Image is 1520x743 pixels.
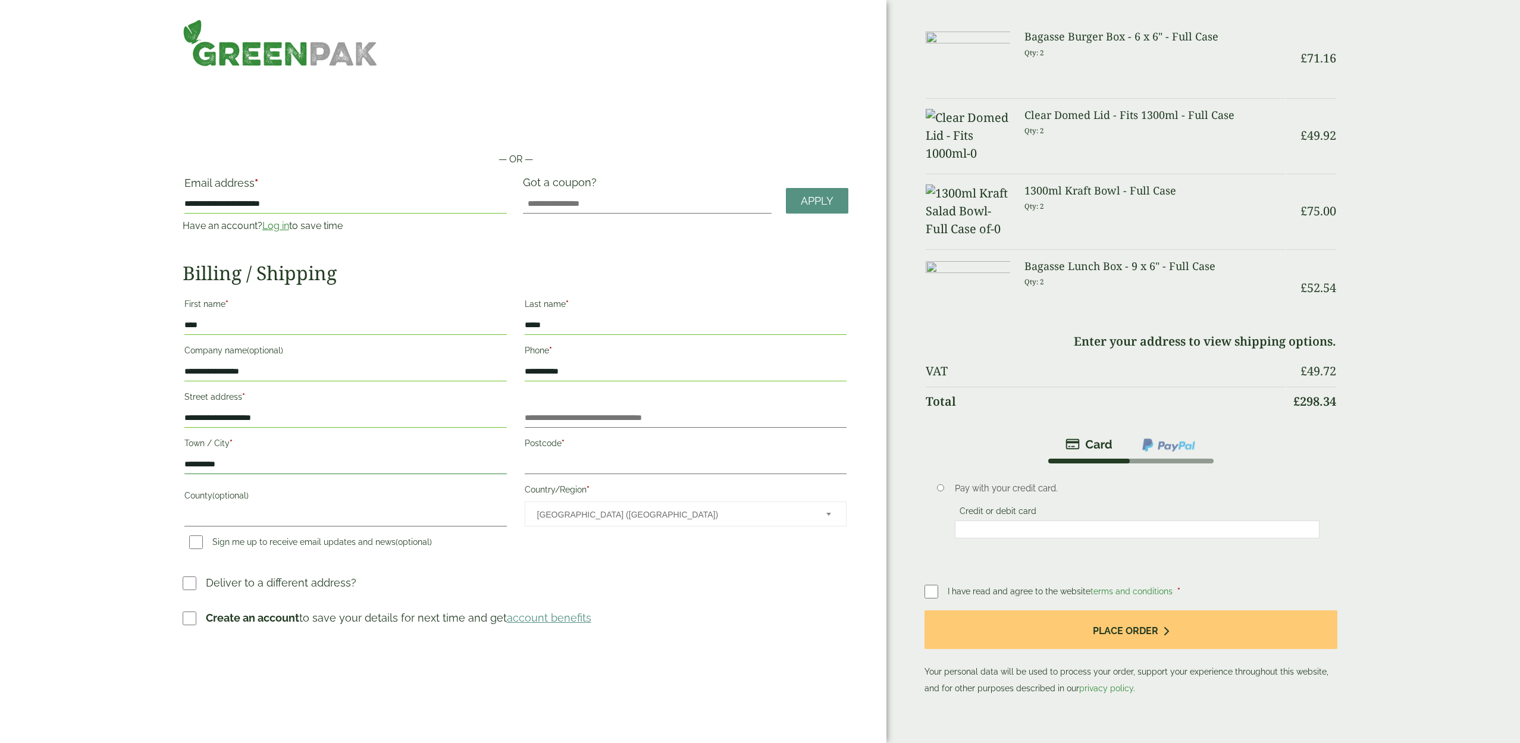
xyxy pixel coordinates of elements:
bdi: 52.54 [1300,280,1336,296]
abbr: required [587,485,590,494]
iframe: Secure card payment input frame [958,524,1316,535]
a: account benefits [507,612,591,624]
h3: 1300ml Kraft Bowl - Full Case [1024,184,1285,197]
h2: Billing / Shipping [183,262,849,284]
bdi: 49.92 [1300,127,1336,143]
span: (optional) [396,537,432,547]
span: £ [1300,280,1307,296]
a: Apply [786,188,848,214]
h3: Clear Domed Lid - Fits 1300ml - Full Case [1024,109,1285,122]
img: stripe.png [1065,437,1112,452]
label: Last name [525,296,847,316]
abbr: required [566,299,569,309]
label: Credit or debit card [955,506,1041,519]
p: — OR — [183,152,849,167]
input: Sign me up to receive email updates and news(optional) [189,535,203,549]
p: Pay with your credit card. [955,482,1320,495]
label: Company name [184,342,507,362]
a: privacy policy [1079,684,1133,693]
bdi: 71.16 [1300,50,1336,66]
label: First name [184,296,507,316]
label: Street address [184,388,507,409]
img: Clear Domed Lid - Fits 1000ml-0 [926,109,1010,162]
p: to save your details for next time and get [206,610,591,626]
span: £ [1300,203,1307,219]
label: Sign me up to receive email updates and news [184,537,437,550]
span: (optional) [247,346,283,355]
label: Email address [184,178,507,195]
abbr: required [562,438,565,448]
span: United Kingdom (UK) [537,502,811,527]
span: £ [1300,127,1307,143]
label: Town / City [184,435,507,455]
th: Total [926,387,1285,416]
bdi: 298.34 [1293,393,1336,409]
small: Qty: 2 [1024,277,1044,286]
abbr: required [255,177,258,189]
label: Postcode [525,435,847,455]
span: Country/Region [525,501,847,526]
th: VAT [926,357,1285,385]
abbr: required [230,438,233,448]
bdi: 49.72 [1300,363,1336,379]
img: ppcp-gateway.png [1141,437,1196,453]
span: £ [1293,393,1300,409]
td: Enter your address to view shipping options. [926,327,1336,356]
bdi: 75.00 [1300,203,1336,219]
span: Apply [801,195,833,208]
a: Log in [262,220,289,231]
p: Have an account? to save time [183,219,509,233]
label: Country/Region [525,481,847,501]
strong: Create an account [206,612,299,624]
p: Deliver to a different address? [206,575,356,591]
abbr: required [1177,587,1180,596]
abbr: required [242,392,245,402]
label: Got a coupon? [523,176,601,195]
small: Qty: 2 [1024,126,1044,135]
small: Qty: 2 [1024,202,1044,211]
label: Phone [525,342,847,362]
a: terms and conditions [1090,587,1173,596]
p: Your personal data will be used to process your order, support your experience throughout this we... [924,610,1337,697]
span: I have read and agree to the website [948,587,1175,596]
span: £ [1300,363,1307,379]
h3: Bagasse Burger Box - 6 x 6" - Full Case [1024,30,1285,43]
span: (optional) [212,491,249,500]
iframe: Secure payment button frame [183,114,849,138]
h3: Bagasse Lunch Box - 9 x 6" - Full Case [1024,260,1285,273]
img: 1300ml Kraft Salad Bowl-Full Case of-0 [926,184,1010,238]
label: County [184,487,507,507]
abbr: required [549,346,552,355]
small: Qty: 2 [1024,48,1044,57]
abbr: required [225,299,228,309]
button: Place order [924,610,1337,649]
span: £ [1300,50,1307,66]
img: GreenPak Supplies [183,19,378,67]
